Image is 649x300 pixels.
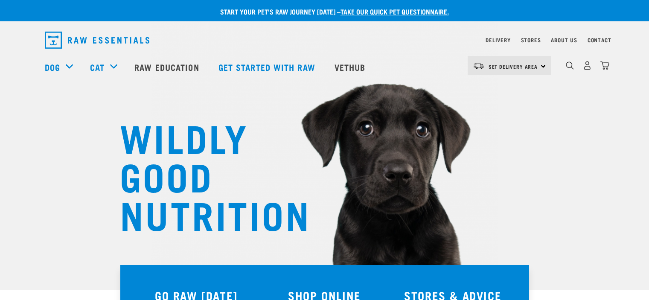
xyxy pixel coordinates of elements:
a: Vethub [326,50,376,84]
a: Dog [45,61,60,73]
a: Cat [90,61,105,73]
a: Get started with Raw [210,50,326,84]
a: Contact [588,38,611,41]
span: Set Delivery Area [489,65,538,68]
a: Stores [521,38,541,41]
nav: dropdown navigation [38,28,611,52]
img: user.png [583,61,592,70]
img: home-icon@2x.png [600,61,609,70]
img: Raw Essentials Logo [45,32,149,49]
a: Delivery [486,38,510,41]
a: Raw Education [126,50,210,84]
a: About Us [551,38,577,41]
h1: WILDLY GOOD NUTRITION [120,117,291,233]
a: take our quick pet questionnaire. [341,9,449,13]
img: home-icon-1@2x.png [566,61,574,70]
img: van-moving.png [473,62,484,70]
